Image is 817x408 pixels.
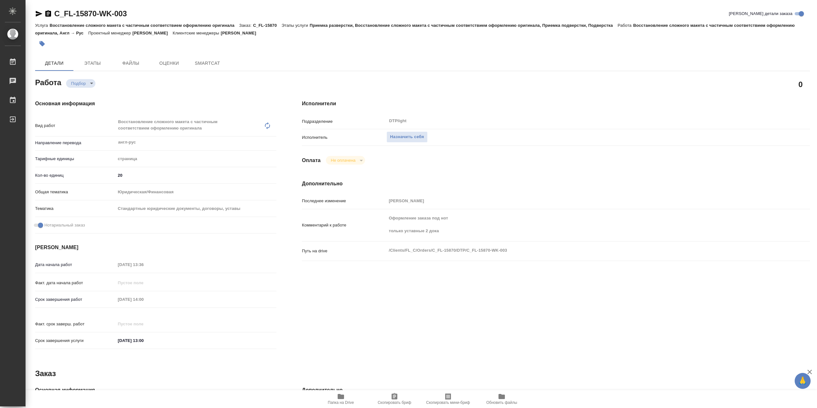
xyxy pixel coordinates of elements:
p: Исполнитель [302,134,386,141]
p: Факт. дата начала работ [35,280,116,286]
h4: Дополнительно [302,386,810,394]
button: Назначить себя [386,131,427,143]
button: Не оплачена [329,158,357,163]
button: Скопировать мини-бриф [421,390,475,408]
p: Клиентские менеджеры [173,31,221,35]
span: Обновить файлы [486,400,517,405]
p: Этапы услуги [281,23,310,28]
p: Срок завершения услуги [35,338,116,344]
input: Пустое поле [116,295,171,304]
p: Комментарий к работе [302,222,386,228]
div: Стандартные юридические документы, договоры, уставы [116,203,276,214]
input: ✎ Введи что-нибудь [116,171,276,180]
span: Нотариальный заказ [44,222,85,228]
p: Срок завершения работ [35,296,116,303]
p: Работа [618,23,633,28]
span: Оценки [154,59,184,67]
button: Скопировать ссылку для ЯМессенджера [35,10,43,18]
textarea: Оформление заказа под нот только уставные 2 дока [386,213,768,236]
span: SmartCat [192,59,223,67]
span: Этапы [77,59,108,67]
h4: Оплата [302,157,321,164]
input: Пустое поле [116,278,171,287]
p: Вид работ [35,122,116,129]
h4: Основная информация [35,386,276,394]
div: Подбор [66,79,95,88]
p: Факт. срок заверш. работ [35,321,116,327]
span: Файлы [116,59,146,67]
span: Детали [39,59,70,67]
h4: Дополнительно [302,180,810,188]
h2: Заказ [35,368,56,379]
p: [PERSON_NAME] [132,31,173,35]
button: Обновить файлы [475,390,528,408]
p: Общая тематика [35,189,116,195]
p: Дата начала работ [35,262,116,268]
span: 🙏 [797,374,808,388]
p: Подразделение [302,118,386,125]
p: C_FL-15870 [253,23,281,28]
p: Последнее изменение [302,198,386,204]
span: Папка на Drive [328,400,354,405]
textarea: /Clients/FL_C/Orders/C_FL-15870/DTP/C_FL-15870-WK-003 [386,245,768,256]
p: Услуга [35,23,49,28]
input: Пустое поле [386,196,768,205]
button: Папка на Drive [314,390,368,408]
p: Тематика [35,205,116,212]
button: 🙏 [795,373,811,389]
input: ✎ Введи что-нибудь [116,336,171,345]
p: Тарифные единицы [35,156,116,162]
button: Скопировать ссылку [44,10,52,18]
p: Приемка разверстки, Восстановление сложного макета с частичным соответствием оформлению оригинала... [310,23,618,28]
span: Скопировать бриф [378,400,411,405]
h4: Основная информация [35,100,276,108]
button: Подбор [69,81,88,86]
p: Восстановление сложного макета с частичным соответствием оформлению оригинала [49,23,239,28]
input: Пустое поле [116,260,171,269]
p: Путь на drive [302,248,386,254]
h2: Работа [35,76,61,88]
p: Направление перевода [35,140,116,146]
p: Заказ: [239,23,253,28]
span: [PERSON_NAME] детали заказа [729,11,792,17]
div: страница [116,153,276,164]
div: Подбор [326,156,365,165]
button: Добавить тэг [35,37,49,51]
div: Юридическая/Финансовая [116,187,276,197]
h2: 0 [798,79,803,90]
a: C_FL-15870-WK-003 [54,9,127,18]
h4: [PERSON_NAME] [35,244,276,251]
span: Скопировать мини-бриф [426,400,470,405]
button: Скопировать бриф [368,390,421,408]
h4: Исполнители [302,100,810,108]
p: Кол-во единиц [35,172,116,179]
p: [PERSON_NAME] [221,31,261,35]
p: Проектный менеджер [88,31,132,35]
span: Назначить себя [390,133,424,141]
input: Пустое поле [116,319,171,329]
